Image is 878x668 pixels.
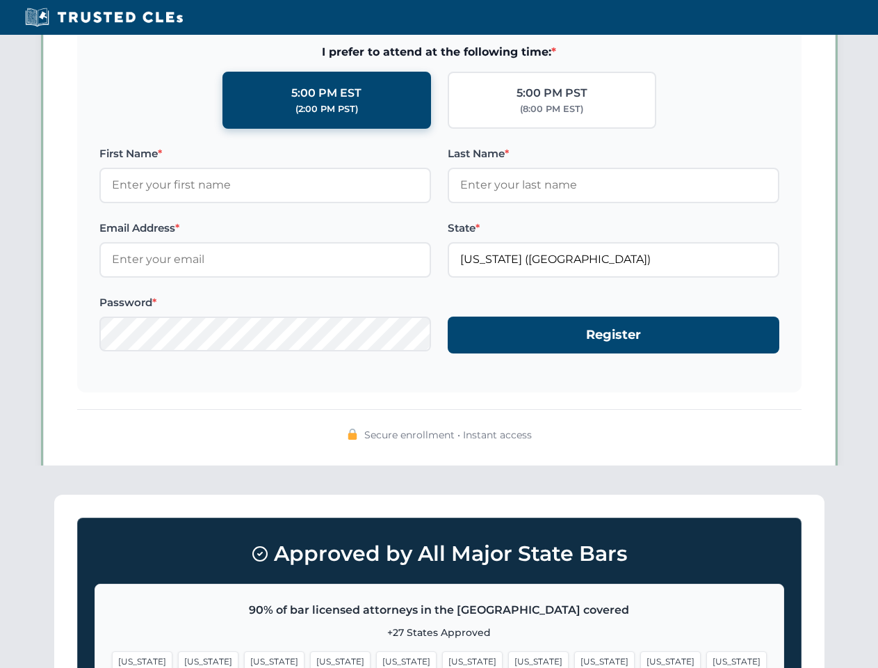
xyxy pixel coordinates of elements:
[99,43,779,61] span: I prefer to attend at the following time:
[99,145,431,162] label: First Name
[291,84,361,102] div: 5:00 PM EST
[448,145,779,162] label: Last Name
[295,102,358,116] div: (2:00 PM PST)
[99,242,431,277] input: Enter your email
[99,220,431,237] label: Email Address
[95,535,784,573] h3: Approved by All Major State Bars
[448,242,779,277] input: Florida (FL)
[448,317,779,353] button: Register
[517,84,587,102] div: 5:00 PM PST
[520,102,583,116] div: (8:00 PM EST)
[448,168,779,202] input: Enter your last name
[99,168,431,202] input: Enter your first name
[448,220,779,237] label: State
[112,601,767,619] p: 90% of bar licensed attorneys in the [GEOGRAPHIC_DATA] covered
[112,625,767,640] p: +27 States Approved
[21,7,187,28] img: Trusted CLEs
[99,294,431,311] label: Password
[347,429,358,440] img: 🔒
[364,427,532,443] span: Secure enrollment • Instant access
